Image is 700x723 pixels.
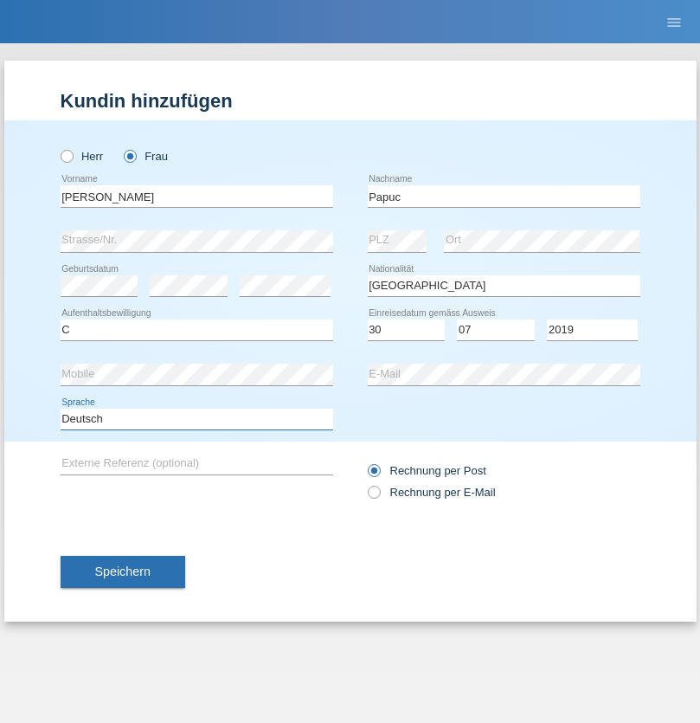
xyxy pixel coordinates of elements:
label: Frau [124,150,168,163]
label: Herr [61,150,104,163]
span: Speichern [95,565,151,578]
i: menu [665,14,683,31]
input: Frau [124,150,135,161]
h1: Kundin hinzufügen [61,90,640,112]
input: Rechnung per E-Mail [368,486,379,507]
input: Rechnung per Post [368,464,379,486]
a: menu [657,16,691,27]
input: Herr [61,150,72,161]
label: Rechnung per Post [368,464,486,477]
button: Speichern [61,556,185,589]
label: Rechnung per E-Mail [368,486,496,499]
